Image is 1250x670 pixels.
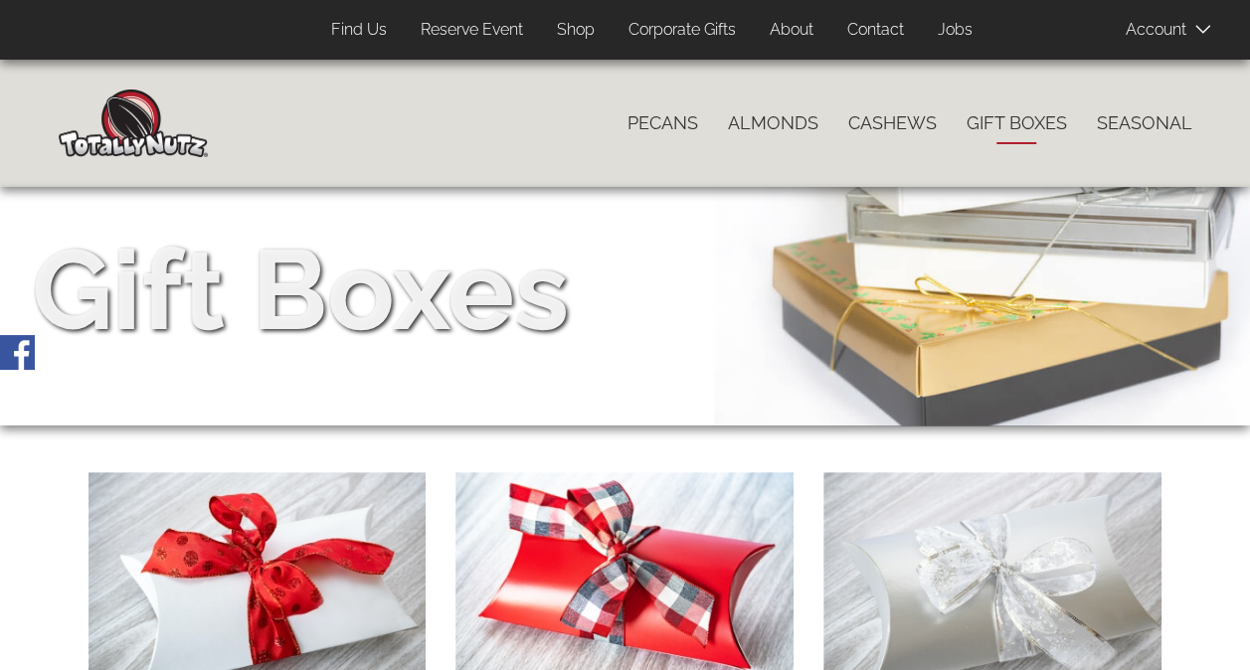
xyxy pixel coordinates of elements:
[406,11,538,50] a: Reserve Event
[952,102,1082,144] a: Gift Boxes
[713,102,833,144] a: Almonds
[833,102,952,144] a: Cashews
[832,11,919,50] a: Contact
[316,11,402,50] a: Find Us
[1082,102,1207,144] a: Seasonal
[614,11,751,50] a: Corporate Gifts
[755,11,828,50] a: About
[923,11,987,50] a: Jobs
[59,89,208,157] img: Home
[32,211,569,370] div: Gift Boxes
[613,102,713,144] a: Pecans
[542,11,610,50] a: Shop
